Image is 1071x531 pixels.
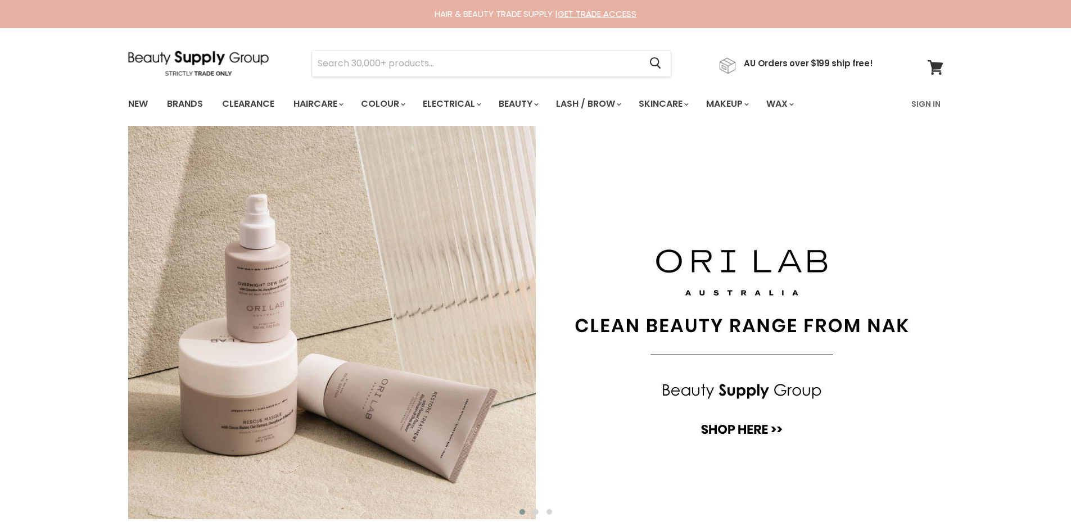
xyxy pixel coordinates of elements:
a: Electrical [414,92,488,116]
form: Product [311,50,671,77]
a: Skincare [630,92,695,116]
iframe: Gorgias live chat messenger [1015,478,1060,520]
a: Wax [758,92,801,116]
nav: Main [114,88,957,120]
a: Brands [159,92,211,116]
a: New [120,92,156,116]
a: Colour [353,92,412,116]
a: Haircare [285,92,350,116]
div: HAIR & BEAUTY TRADE SUPPLY | [114,8,957,20]
a: Beauty [490,92,545,116]
a: GET TRADE ACCESS [558,8,636,20]
a: Sign In [905,92,947,116]
a: Lash / Brow [548,92,628,116]
input: Search [312,51,641,76]
a: Makeup [698,92,756,116]
a: Clearance [214,92,283,116]
ul: Main menu [120,88,854,120]
button: Search [641,51,671,76]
